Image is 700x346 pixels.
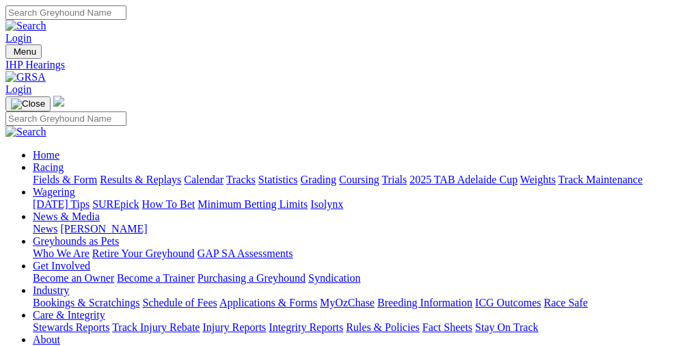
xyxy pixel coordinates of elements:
[33,198,90,210] a: [DATE] Tips
[5,32,31,44] a: Login
[409,174,517,185] a: 2025 TAB Adelaide Cup
[33,248,695,260] div: Greyhounds as Pets
[226,174,256,185] a: Tracks
[5,20,46,32] img: Search
[520,174,556,185] a: Weights
[14,46,36,57] span: Menu
[92,248,195,259] a: Retire Your Greyhound
[33,284,69,296] a: Industry
[184,174,224,185] a: Calendar
[33,235,119,247] a: Greyhounds as Pets
[475,297,541,308] a: ICG Outcomes
[33,272,695,284] div: Get Involved
[339,174,379,185] a: Coursing
[33,272,114,284] a: Become an Owner
[33,248,90,259] a: Who We Are
[219,297,317,308] a: Applications & Forms
[33,309,105,321] a: Care & Integrity
[258,174,298,185] a: Statistics
[5,59,695,71] a: IHP Hearings
[33,186,75,198] a: Wagering
[346,321,420,333] a: Rules & Policies
[558,174,643,185] a: Track Maintenance
[198,248,293,259] a: GAP SA Assessments
[33,297,139,308] a: Bookings & Scratchings
[308,272,360,284] a: Syndication
[142,198,196,210] a: How To Bet
[33,174,695,186] div: Racing
[5,5,126,20] input: Search
[117,272,195,284] a: Become a Trainer
[202,321,266,333] a: Injury Reports
[112,321,200,333] a: Track Injury Rebate
[310,198,343,210] a: Isolynx
[381,174,407,185] a: Trials
[5,96,51,111] button: Toggle navigation
[33,161,64,173] a: Racing
[100,174,181,185] a: Results & Replays
[5,71,46,83] img: GRSA
[142,297,217,308] a: Schedule of Fees
[33,297,695,309] div: Industry
[320,297,375,308] a: MyOzChase
[33,174,97,185] a: Fields & Form
[5,126,46,138] img: Search
[33,260,90,271] a: Get Involved
[33,149,59,161] a: Home
[33,321,109,333] a: Stewards Reports
[301,174,336,185] a: Grading
[33,211,100,222] a: News & Media
[543,297,587,308] a: Race Safe
[198,272,306,284] a: Purchasing a Greyhound
[475,321,538,333] a: Stay On Track
[53,96,64,107] img: logo-grsa-white.png
[33,223,695,235] div: News & Media
[33,223,57,235] a: News
[5,44,42,59] button: Toggle navigation
[198,198,308,210] a: Minimum Betting Limits
[11,98,45,109] img: Close
[377,297,472,308] a: Breeding Information
[5,83,31,95] a: Login
[422,321,472,333] a: Fact Sheets
[60,223,147,235] a: [PERSON_NAME]
[92,198,139,210] a: SUREpick
[33,334,60,345] a: About
[33,321,695,334] div: Care & Integrity
[269,321,343,333] a: Integrity Reports
[33,198,695,211] div: Wagering
[5,111,126,126] input: Search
